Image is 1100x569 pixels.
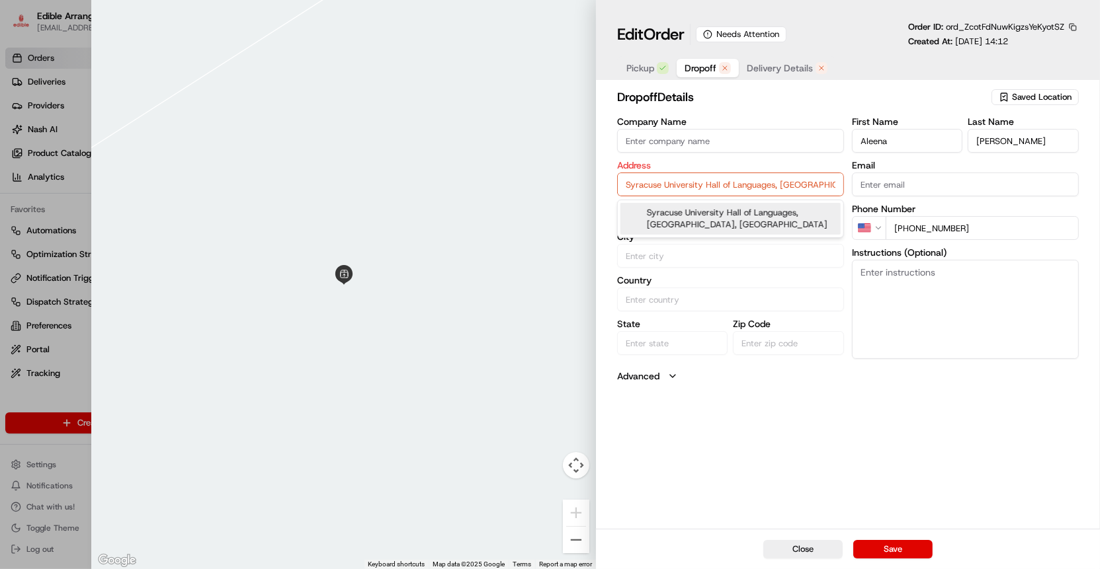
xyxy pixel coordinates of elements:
[617,276,844,285] label: Country
[617,369,1079,383] button: Advanced
[853,540,933,558] button: Save
[696,26,786,42] div: Needs Attention
[852,172,1079,196] input: Enter email
[617,24,685,45] h1: Edit
[617,117,844,126] label: Company Name
[433,560,505,568] span: Map data ©2025 Google
[132,223,160,233] span: Pylon
[539,560,592,568] a: Report a map error
[617,287,844,311] input: Enter country
[368,560,425,569] button: Keyboard shortcuts
[617,88,989,106] h2: dropoff Details
[13,52,241,73] p: Welcome 👋
[112,192,122,203] div: 💻
[617,172,844,196] input: Enter address
[620,203,841,235] div: Syracuse University Hall of Languages, [GEOGRAPHIC_DATA], [GEOGRAPHIC_DATA]
[93,223,160,233] a: Powered byPylon
[45,126,217,139] div: Start new chat
[13,126,37,149] img: 1736555255976-a54dd68f-1ca7-489b-9aae-adbdc363a1c4
[13,192,24,203] div: 📗
[617,244,844,268] input: Enter city
[95,552,139,569] a: Open this area in Google Maps (opens a new window)
[644,24,685,45] span: Order
[45,139,167,149] div: We're available if you need us!
[946,21,1064,32] span: ord_ZcotFdNuwKigzsYeKyotSZ
[908,21,1064,33] p: Order ID:
[886,216,1079,240] input: Enter phone number
[852,161,1079,170] label: Email
[747,61,813,75] span: Delivery Details
[852,204,1079,213] label: Phone Number
[992,88,1079,106] button: Saved Location
[617,319,728,328] label: State
[626,61,654,75] span: Pickup
[617,199,844,224] p: Failed to parse provided [PERSON_NAME] address '[GEOGRAPHIC_DATA], [GEOGRAPHIC_DATA]'
[852,117,963,126] label: First Name
[617,161,844,170] label: Address
[1012,91,1072,103] span: Saved Location
[617,369,659,383] label: Advanced
[617,200,844,238] div: Suggestions
[106,186,218,209] a: 💻API Documentation
[617,232,844,241] label: City
[617,331,728,355] input: Enter state
[968,117,1079,126] label: Last Name
[955,36,1008,47] span: [DATE] 14:12
[733,331,844,355] input: Enter zip code
[8,186,106,209] a: 📗Knowledge Base
[733,319,844,328] label: Zip Code
[617,129,844,153] input: Enter company name
[26,191,101,204] span: Knowledge Base
[852,248,1079,257] label: Instructions (Optional)
[968,129,1079,153] input: Enter last name
[908,36,1008,48] p: Created At:
[34,85,218,98] input: Clear
[95,552,139,569] img: Google
[563,500,589,526] button: Zoom in
[685,61,716,75] span: Dropoff
[13,13,40,39] img: Nash
[125,191,212,204] span: API Documentation
[513,560,531,568] a: Terms (opens in new tab)
[563,527,589,553] button: Zoom out
[225,130,241,145] button: Start new chat
[763,540,843,558] button: Close
[563,452,589,478] button: Map camera controls
[852,129,963,153] input: Enter first name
